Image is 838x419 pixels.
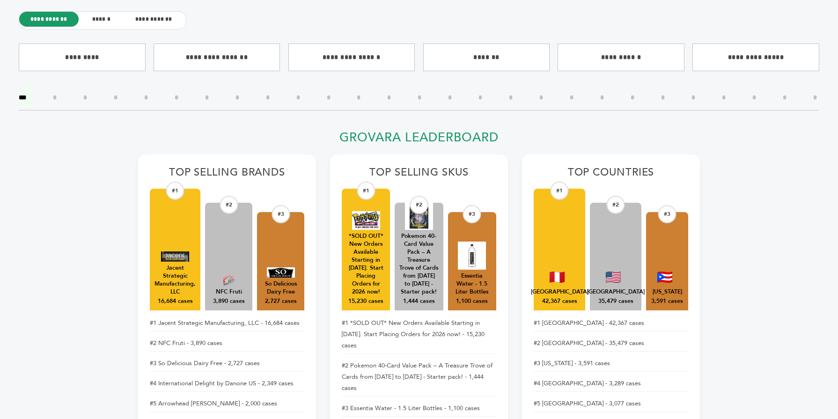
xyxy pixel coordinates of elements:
h2: Top Selling SKUs [342,166,496,184]
li: #2 NFC Fruti - 3,890 cases [150,335,304,352]
img: So Delicious Dairy Free [267,267,295,278]
img: United States Flag [606,272,621,283]
div: Jacent Strategic Manufacturing, LLC [154,264,196,296]
div: 1,444 cases [403,297,435,306]
img: Pokemon 40-Card Value Pack – A Treasure Trove of Cards from 1996 to 2024 - Starter pack! [405,202,433,230]
div: #3 [272,205,290,223]
div: NFC Fruti [216,288,242,296]
h2: Grovara Leaderboard [138,130,700,150]
li: #5 Arrowhead [PERSON_NAME] - 2,000 cases [150,396,304,412]
img: Jacent Strategic Manufacturing, LLC [161,251,189,262]
div: #3 [463,205,481,223]
div: #2 [220,196,238,214]
div: #1 [357,182,375,200]
li: #1 *SOLD OUT* New Orders Available Starting in [DATE]. Start Placing Orders for 2026 now! - 15,23... [342,315,496,354]
img: *SOLD OUT* New Orders Available Starting in 2026. Start Placing Orders for 2026 now! [352,211,380,230]
div: 35,479 cases [598,297,633,306]
img: NFC Fruti [215,275,243,286]
li: #3 Essentia Water - 1.5 Liter Bottles - 1,100 cases [342,400,496,417]
li: #1 [GEOGRAPHIC_DATA] - 42,367 cases [534,315,688,331]
div: 16,684 cases [158,297,193,306]
li: #5 [GEOGRAPHIC_DATA] - 3,077 cases [534,396,688,412]
li: #3 So Delicious Dairy Free - 2,727 cases [150,355,304,372]
div: Essentia Water - 1.5 Liter Bottles [453,272,492,296]
li: #4 [GEOGRAPHIC_DATA] - 3,289 cases [534,375,688,392]
h2: Top Countries [534,166,688,184]
div: 3,591 cases [651,297,683,306]
img: Peru Flag [550,272,565,283]
li: #2 Pokemon 40-Card Value Pack – A Treasure Trove of Cards from [DATE] to [DATE] - Starter pack! -... [342,358,496,397]
div: 42,367 cases [542,297,577,306]
div: #3 [658,205,676,223]
div: 3,890 cases [213,297,245,306]
div: 15,230 cases [348,297,383,306]
div: #1 [551,182,569,200]
div: Pokemon 40-Card Value Pack – A Treasure Trove of Cards from [DATE] to [DATE] - Starter pack! [399,232,438,296]
li: #1 Jacent Strategic Manufacturing, LLC - 16,684 cases [150,315,304,331]
li: #2 [GEOGRAPHIC_DATA] - 35,479 cases [534,335,688,352]
img: Puerto Rico Flag [657,272,672,283]
li: #3 [US_STATE] - 3,591 cases [534,355,688,372]
div: Peru [531,288,588,296]
h2: Top Selling Brands [150,166,304,184]
div: United States [587,288,645,296]
img: Essentia Water - 1.5 Liter Bottles [458,242,486,270]
div: Puerto Rico [653,288,682,296]
div: 2,727 cases [265,297,297,306]
div: #2 [607,196,625,214]
div: #1 [166,182,184,200]
div: So Delicious Dairy Free [262,280,300,296]
div: *SOLD OUT* New Orders Available Starting in [DATE]. Start Placing Orders for 2026 now! [346,232,385,296]
div: #2 [410,196,428,214]
div: 1,100 cases [456,297,488,306]
li: #4 International Delight by Danone US - 2,349 cases [150,375,304,392]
